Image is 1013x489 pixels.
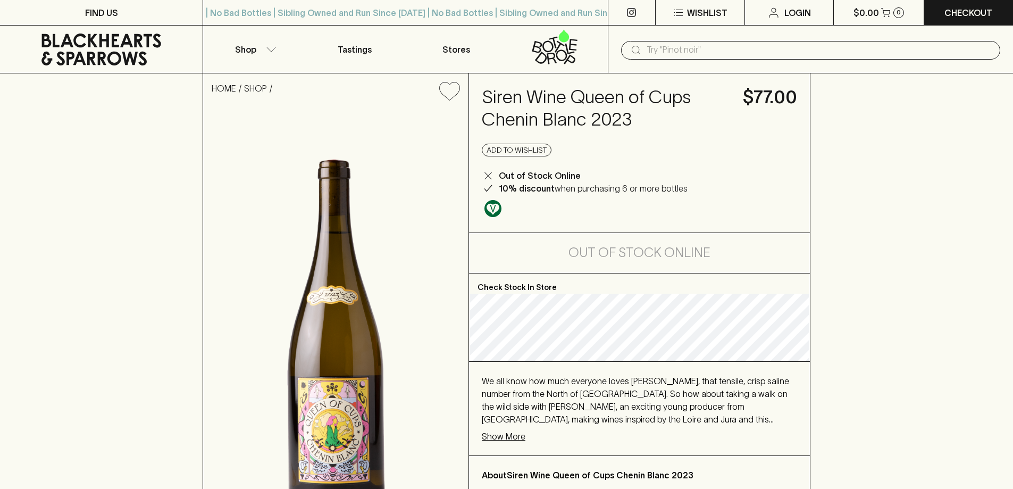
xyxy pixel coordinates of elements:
p: Tastings [338,43,372,56]
p: Check Stock In Store [469,273,810,294]
h4: Siren Wine Queen of Cups Chenin Blanc 2023 [482,86,730,131]
p: Checkout [944,6,992,19]
button: Add to wishlist [482,144,551,156]
p: About Siren Wine Queen of Cups Chenin Blanc 2023 [482,469,797,482]
p: FIND US [85,6,118,19]
a: HOME [212,84,236,93]
p: $0.00 [853,6,879,19]
p: Out of Stock Online [499,169,581,182]
p: Wishlist [687,6,727,19]
a: SHOP [244,84,267,93]
h5: Out of Stock Online [568,244,710,261]
img: Vegan [484,200,501,217]
a: Tastings [304,26,405,73]
input: Try "Pinot noir" [647,42,992,59]
button: Add to wishlist [435,78,464,105]
b: 10% discount [499,184,555,193]
p: Stores [442,43,470,56]
p: Show More [482,430,525,443]
a: Made without the use of any animal products. [482,197,504,220]
button: Shop [203,26,304,73]
p: 0 [897,10,901,15]
span: We all know how much everyone loves [PERSON_NAME], that tensile, crisp saline number from the Nor... [482,376,789,437]
p: Login [784,6,811,19]
p: Shop [235,43,256,56]
a: Stores [406,26,507,73]
p: when purchasing 6 or more bottles [499,182,688,195]
h4: $77.00 [743,86,797,109]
